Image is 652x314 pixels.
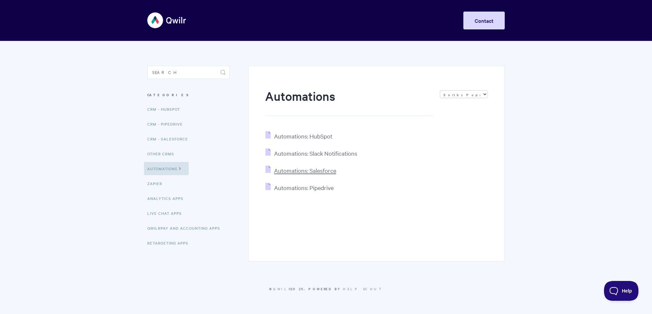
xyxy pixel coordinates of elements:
a: Automations [144,162,189,175]
a: Other CRMs [147,147,179,160]
iframe: Toggle Customer Support [604,281,639,301]
a: Contact [463,12,505,29]
a: Live Chat Apps [147,207,187,220]
a: CRM - HubSpot [147,102,185,116]
span: Automations: Slack Notifications [274,149,357,157]
p: © 2025. [147,286,505,292]
a: QwilrPay and Accounting Apps [147,221,225,235]
select: Page reloads on selection [440,90,488,98]
a: CRM - Pipedrive [147,117,188,131]
a: Automations: Pipedrive [265,184,334,191]
a: CRM - Salesforce [147,132,193,145]
span: Automations: Salesforce [274,167,336,174]
span: Automations: HubSpot [274,132,332,140]
a: Zapier [147,177,167,190]
h3: Categories [147,89,230,101]
span: Powered by [308,286,383,291]
a: Automations: Salesforce [265,167,336,174]
a: Help Scout [343,286,383,291]
input: Search [147,66,230,79]
a: Automations: HubSpot [265,132,332,140]
a: Automations: Slack Notifications [265,149,357,157]
img: Qwilr Help Center [147,8,187,33]
a: Qwilr [273,286,291,291]
span: Automations: Pipedrive [274,184,334,191]
a: Analytics Apps [147,192,188,205]
a: Retargeting Apps [147,236,193,250]
h1: Automations [265,88,433,116]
